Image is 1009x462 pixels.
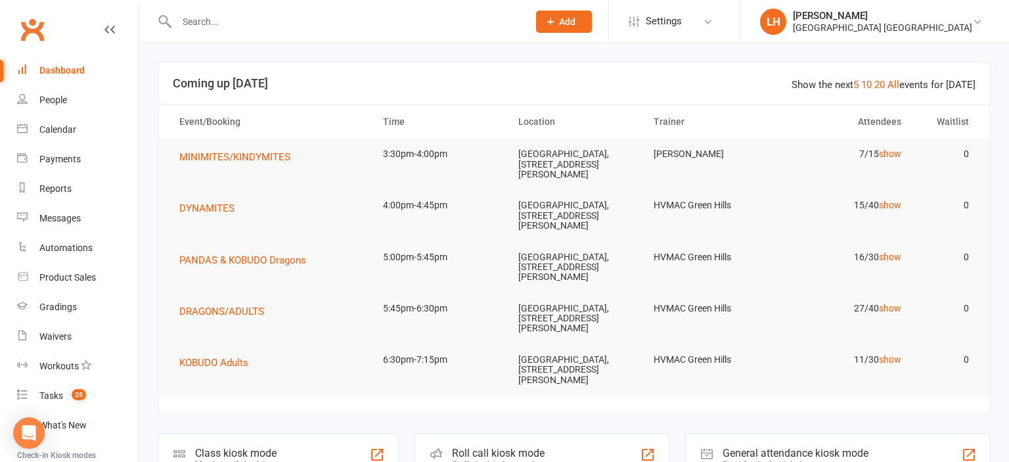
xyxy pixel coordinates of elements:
a: show [879,252,901,262]
h3: Coming up [DATE] [173,77,975,90]
div: What's New [39,420,87,430]
a: What's New [17,411,139,440]
td: 27/40 [777,293,912,324]
th: Time [371,105,506,139]
button: KOBUDO Adults [179,355,258,371]
div: Calendar [39,124,76,135]
a: Payments [17,145,139,174]
td: 3:30pm-4:00pm [371,139,506,170]
button: PANDAS & KOBUDO Dragons [179,252,315,268]
td: HVMAC Green Hills [642,190,777,221]
a: Product Sales [17,263,139,292]
th: Event/Booking [168,105,371,139]
input: Search... [173,12,519,31]
span: DYNAMITES [179,202,235,214]
a: Calendar [17,115,139,145]
a: 10 [861,79,872,91]
a: Tasks 25 [17,381,139,411]
a: Clubworx [16,13,49,46]
a: show [879,303,901,313]
div: Dashboard [39,65,85,76]
td: [GEOGRAPHIC_DATA], [STREET_ADDRESS][PERSON_NAME] [506,139,642,190]
td: [GEOGRAPHIC_DATA], [STREET_ADDRESS][PERSON_NAME] [506,242,642,293]
td: 0 [913,293,981,324]
th: Location [506,105,642,139]
a: All [887,79,899,91]
div: People [39,95,67,105]
td: 16/30 [777,242,912,273]
span: Settings [646,7,682,36]
span: MINIMITES/KINDYMITES [179,151,290,163]
a: People [17,85,139,115]
a: Workouts [17,352,139,381]
a: Dashboard [17,56,139,85]
div: Open Intercom Messenger [13,417,45,449]
div: Automations [39,243,93,253]
div: Gradings [39,302,77,312]
a: show [879,354,901,365]
th: Trainer [642,105,777,139]
div: Waivers [39,331,72,342]
td: HVMAC Green Hills [642,344,777,375]
td: 0 [913,139,981,170]
a: Waivers [17,322,139,352]
span: Add [559,16,575,27]
button: DRAGONS/ADULTS [179,304,273,319]
a: Automations [17,233,139,263]
span: DRAGONS/ADULTS [179,306,264,317]
a: show [879,149,901,159]
td: [GEOGRAPHIC_DATA], [STREET_ADDRESS][PERSON_NAME] [506,190,642,241]
td: [GEOGRAPHIC_DATA], [STREET_ADDRESS][PERSON_NAME] [506,293,642,344]
a: Messages [17,204,139,233]
a: show [879,200,901,210]
div: Messages [39,213,81,223]
button: MINIMITES/KINDYMITES [179,149,300,165]
td: [GEOGRAPHIC_DATA], [STREET_ADDRESS][PERSON_NAME] [506,344,642,396]
div: Product Sales [39,272,96,283]
span: PANDAS & KOBUDO Dragons [179,254,306,266]
div: General attendance kiosk mode [723,447,868,459]
th: Waitlist [913,105,981,139]
div: Reports [39,183,72,194]
td: 5:45pm-6:30pm [371,293,506,324]
td: 5:00pm-5:45pm [371,242,506,273]
button: Add [536,11,592,33]
td: 0 [913,190,981,221]
div: [GEOGRAPHIC_DATA] [GEOGRAPHIC_DATA] [793,22,972,34]
div: Roll call kiosk mode [452,447,547,459]
td: 15/40 [777,190,912,221]
td: HVMAC Green Hills [642,293,777,324]
th: Attendees [777,105,912,139]
td: 0 [913,242,981,273]
a: Gradings [17,292,139,322]
td: 4:00pm-4:45pm [371,190,506,221]
div: Tasks [39,390,63,401]
td: 0 [913,344,981,375]
div: LH [760,9,786,35]
td: 7/15 [777,139,912,170]
div: Payments [39,154,81,164]
td: 6:30pm-7:15pm [371,344,506,375]
div: Class kiosk mode [195,447,277,459]
a: Reports [17,174,139,204]
div: [PERSON_NAME] [793,10,972,22]
a: 20 [874,79,885,91]
td: HVMAC Green Hills [642,242,777,273]
div: Workouts [39,361,79,371]
td: 11/30 [777,344,912,375]
span: 25 [72,389,86,400]
span: KOBUDO Adults [179,357,248,369]
a: 5 [853,79,859,91]
td: [PERSON_NAME] [642,139,777,170]
button: DYNAMITES [179,200,244,216]
div: Show the next events for [DATE] [792,77,975,93]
